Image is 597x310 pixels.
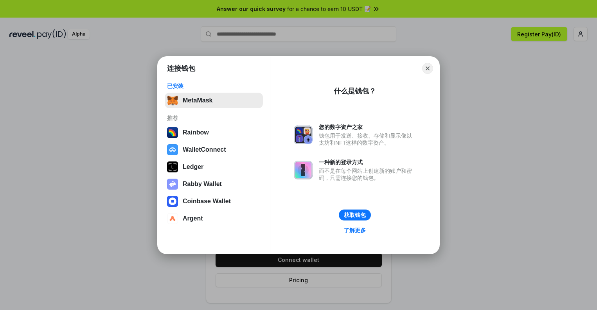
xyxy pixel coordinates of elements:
div: Rainbow [183,129,209,136]
div: 了解更多 [344,227,366,234]
button: Argent [165,211,263,226]
img: svg+xml,%3Csvg%20width%3D%2228%22%20height%3D%2228%22%20viewBox%3D%220%200%2028%2028%22%20fill%3D... [167,144,178,155]
div: 推荐 [167,115,261,122]
div: Ledger [183,163,203,170]
a: 了解更多 [339,225,370,235]
img: svg+xml,%3Csvg%20xmlns%3D%22http%3A%2F%2Fwww.w3.org%2F2000%2Fsvg%22%20fill%3D%22none%22%20viewBox... [294,161,313,179]
button: WalletConnect [165,142,263,158]
div: 什么是钱包？ [334,86,376,96]
div: Argent [183,215,203,222]
div: 而不是在每个网站上创建新的账户和密码，只需连接您的钱包。 [319,167,416,181]
button: MetaMask [165,93,263,108]
img: svg+xml,%3Csvg%20width%3D%22120%22%20height%3D%22120%22%20viewBox%3D%220%200%20120%20120%22%20fil... [167,127,178,138]
div: 获取钱包 [344,211,366,219]
img: svg+xml,%3Csvg%20width%3D%2228%22%20height%3D%2228%22%20viewBox%3D%220%200%2028%2028%22%20fill%3D... [167,196,178,207]
button: Coinbase Wallet [165,194,263,209]
div: Rabby Wallet [183,181,222,188]
div: 已安装 [167,82,261,90]
img: svg+xml,%3Csvg%20xmlns%3D%22http%3A%2F%2Fwww.w3.org%2F2000%2Fsvg%22%20fill%3D%22none%22%20viewBox... [167,179,178,190]
img: svg+xml,%3Csvg%20xmlns%3D%22http%3A%2F%2Fwww.w3.org%2F2000%2Fsvg%22%20fill%3D%22none%22%20viewBox... [294,125,313,144]
button: Rainbow [165,125,263,140]
button: Close [422,63,433,74]
button: Ledger [165,159,263,175]
div: WalletConnect [183,146,226,153]
div: MetaMask [183,97,212,104]
div: 您的数字资产之家 [319,124,416,131]
h1: 连接钱包 [167,64,195,73]
img: svg+xml,%3Csvg%20xmlns%3D%22http%3A%2F%2Fwww.w3.org%2F2000%2Fsvg%22%20width%3D%2228%22%20height%3... [167,161,178,172]
div: 钱包用于发送、接收、存储和显示像以太坊和NFT这样的数字资产。 [319,132,416,146]
div: 一种新的登录方式 [319,159,416,166]
div: Coinbase Wallet [183,198,231,205]
img: svg+xml,%3Csvg%20fill%3D%22none%22%20height%3D%2233%22%20viewBox%3D%220%200%2035%2033%22%20width%... [167,95,178,106]
button: 获取钱包 [339,210,371,220]
img: svg+xml,%3Csvg%20width%3D%2228%22%20height%3D%2228%22%20viewBox%3D%220%200%2028%2028%22%20fill%3D... [167,213,178,224]
button: Rabby Wallet [165,176,263,192]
